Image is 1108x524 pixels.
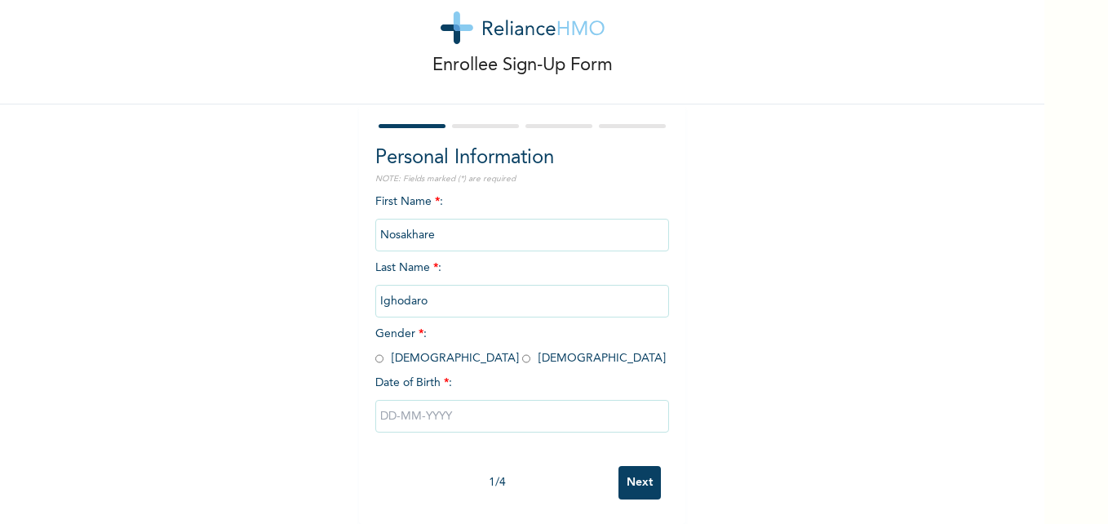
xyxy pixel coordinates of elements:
[441,11,605,44] img: logo
[375,474,618,491] div: 1 / 4
[375,173,669,185] p: NOTE: Fields marked (*) are required
[375,375,452,392] span: Date of Birth :
[375,196,669,241] span: First Name :
[375,144,669,173] h2: Personal Information
[618,466,661,500] input: Next
[432,52,613,79] p: Enrollee Sign-Up Form
[375,285,669,318] input: Enter your last name
[375,219,669,251] input: Enter your first name
[375,262,669,307] span: Last Name :
[375,400,669,433] input: DD-MM-YYYY
[375,328,666,364] span: Gender : [DEMOGRAPHIC_DATA] [DEMOGRAPHIC_DATA]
